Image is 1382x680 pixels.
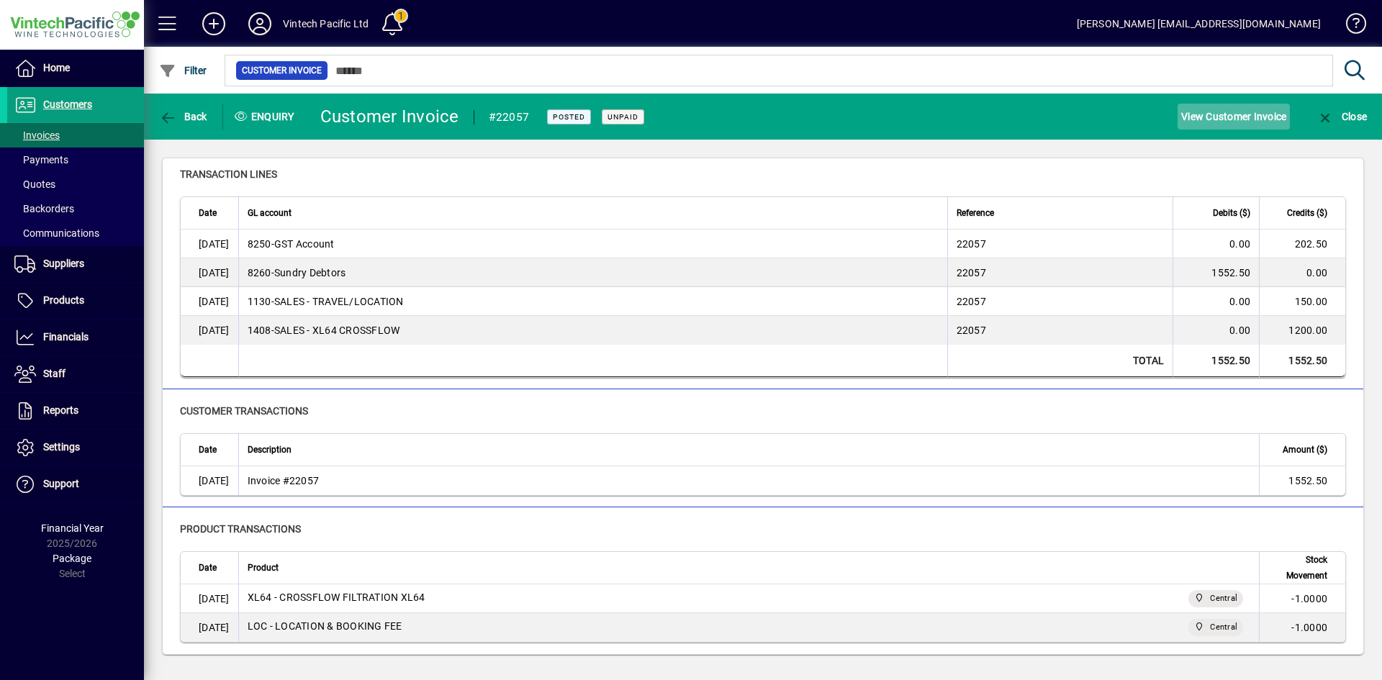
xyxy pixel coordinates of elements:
td: 150.00 [1259,287,1345,316]
app-page-header-button: Back [144,104,223,130]
span: Date [199,560,217,576]
td: [DATE] [181,613,238,642]
span: Package [53,553,91,564]
button: Profile [237,11,283,37]
span: Customers [43,99,92,110]
span: Description [248,442,292,458]
button: Add [191,11,237,37]
td: Invoice #22057 [238,466,1260,495]
a: Products [7,283,144,319]
span: Staff [43,368,66,379]
td: 1552.50 [1173,345,1259,377]
span: Quotes [14,178,55,190]
span: GST Account [248,237,335,251]
span: Amount ($) [1283,442,1327,458]
span: Products [43,294,84,306]
a: Financials [7,319,144,355]
td: 22057 [947,287,1173,316]
span: Date [199,205,217,221]
td: Total [947,345,1173,377]
span: Invoices [14,130,60,141]
span: Central [1210,620,1237,635]
span: Central [1210,591,1237,606]
td: [DATE] [181,230,238,258]
a: Communications [7,221,144,245]
span: Debits ($) [1213,205,1250,221]
td: 22057 [947,258,1173,287]
span: Reports [43,404,78,416]
a: Staff [7,356,144,392]
td: 22057 [947,230,1173,258]
td: 0.00 [1173,230,1259,258]
span: Home [43,62,70,73]
td: [DATE] [181,466,238,495]
span: SALES - TRAVEL/LOCATION [248,294,404,309]
span: Customer Invoice [242,63,322,78]
div: Enquiry [223,105,310,128]
span: Date [199,442,217,458]
span: Stock Movement [1268,552,1327,584]
a: Suppliers [7,246,144,282]
span: Central [1188,619,1243,636]
a: Knowledge Base [1335,3,1364,50]
td: -1.0000 [1259,613,1345,642]
span: Financials [43,331,89,343]
td: [DATE] [181,258,238,287]
a: Home [7,50,144,86]
div: LOC - LOCATION & BOOKING FEE [248,619,402,636]
td: 1552.50 [1173,258,1259,287]
td: [DATE] [181,316,238,345]
span: Unpaid [608,112,638,122]
span: SALES - XL64 CROSSFLOW [248,323,400,337]
td: [DATE] [181,584,238,613]
div: Vintech Pacific Ltd [283,12,369,35]
span: Back [159,111,207,122]
span: Product transactions [180,523,301,535]
a: Payments [7,148,144,172]
div: Customer Invoice [320,105,459,128]
span: Central [1188,590,1243,607]
a: Support [7,466,144,502]
span: Support [43,478,79,489]
td: -1.0000 [1259,584,1345,613]
button: Close [1313,104,1370,130]
button: Filter [155,58,211,83]
button: View Customer Invoice [1178,104,1290,130]
td: 22057 [947,316,1173,345]
td: 1552.50 [1259,345,1345,377]
div: XL64 - CROSSFLOW FILTRATION XL64 [248,590,425,607]
td: 202.50 [1259,230,1345,258]
span: Product [248,560,279,576]
td: 0.00 [1173,316,1259,345]
td: 1552.50 [1259,466,1345,495]
td: 0.00 [1173,287,1259,316]
span: Transaction lines [180,168,277,180]
div: [PERSON_NAME] [EMAIL_ADDRESS][DOMAIN_NAME] [1077,12,1321,35]
span: Financial Year [41,522,104,534]
span: Settings [43,441,80,453]
td: [DATE] [181,287,238,316]
td: 0.00 [1259,258,1345,287]
span: Suppliers [43,258,84,269]
span: customer transactions [180,405,308,417]
span: Close [1316,111,1367,122]
div: #22057 [489,106,530,129]
span: Payments [14,154,68,166]
a: Invoices [7,123,144,148]
span: Posted [553,112,585,122]
span: Communications [14,227,99,239]
a: Backorders [7,196,144,221]
span: Sundry Debtors [248,266,346,280]
span: Reference [957,205,994,221]
span: GL account [248,205,292,221]
span: View Customer Invoice [1181,105,1286,128]
td: 1200.00 [1259,316,1345,345]
a: Quotes [7,172,144,196]
span: Credits ($) [1287,205,1327,221]
span: Filter [159,65,207,76]
span: Backorders [14,203,74,214]
app-page-header-button: Close enquiry [1301,104,1382,130]
a: Settings [7,430,144,466]
button: Back [155,104,211,130]
a: Reports [7,393,144,429]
